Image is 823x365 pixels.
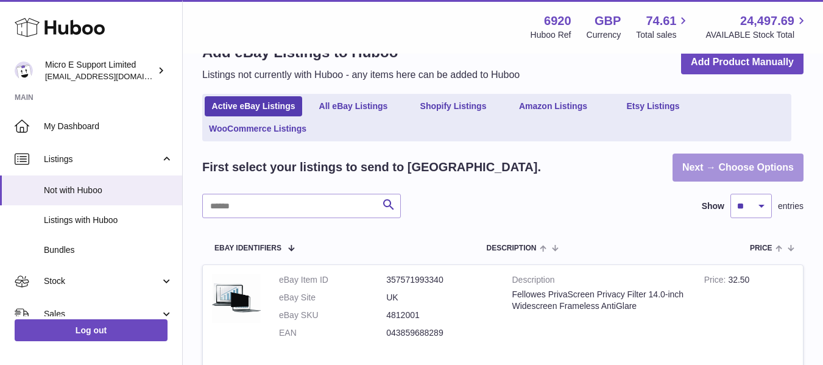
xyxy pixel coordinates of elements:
span: Not with Huboo [44,185,173,196]
label: Show [702,200,724,212]
img: contact@micropcsupport.com [15,62,33,80]
img: $_57.JPG [212,274,261,323]
strong: GBP [595,13,621,29]
dd: UK [386,292,493,303]
a: Add Product Manually [681,50,804,75]
span: Stock [44,275,160,287]
a: WooCommerce Listings [205,119,311,139]
span: Listings with Huboo [44,214,173,226]
span: My Dashboard [44,121,173,132]
strong: 6920 [544,13,571,29]
span: Description [486,244,536,252]
dd: 043859688289 [386,327,493,339]
h2: First select your listings to send to [GEOGRAPHIC_DATA]. [202,159,541,175]
a: Next → Choose Options [673,154,804,182]
div: Fellowes PrivaScreen Privacy Filter 14.0-inch Widescreen Frameless AntiGlare [512,289,686,312]
div: Huboo Ref [531,29,571,41]
span: Price [750,244,772,252]
span: [EMAIL_ADDRESS][DOMAIN_NAME] [45,71,179,81]
a: 24,497.69 AVAILABLE Stock Total [705,13,808,41]
a: Log out [15,319,168,341]
span: Bundles [44,244,173,256]
a: Shopify Listings [404,96,502,116]
a: Active eBay Listings [205,96,302,116]
dt: eBay Item ID [279,274,386,286]
span: 24,497.69 [740,13,794,29]
dt: eBay SKU [279,310,386,321]
div: Currency [587,29,621,41]
dd: 4812001 [386,310,493,321]
a: Amazon Listings [504,96,602,116]
dd: 357571993340 [386,274,493,286]
strong: Description [512,274,686,289]
span: 32.50 [728,275,749,285]
span: Total sales [636,29,690,41]
span: 74.61 [646,13,676,29]
a: 74.61 Total sales [636,13,690,41]
span: eBay Identifiers [214,244,281,252]
strong: Price [704,275,729,288]
div: Micro E Support Limited [45,59,155,82]
span: entries [778,200,804,212]
p: Listings not currently with Huboo - any items here can be added to Huboo [202,68,520,82]
span: Sales [44,308,160,320]
a: Etsy Listings [604,96,702,116]
dt: eBay Site [279,292,386,303]
span: Listings [44,154,160,165]
span: AVAILABLE Stock Total [705,29,808,41]
a: All eBay Listings [305,96,402,116]
dt: EAN [279,327,386,339]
